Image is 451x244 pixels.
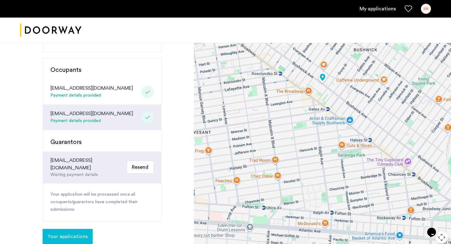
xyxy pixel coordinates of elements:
[405,5,412,13] a: Favorites
[48,233,88,240] span: Your applications
[50,117,133,125] div: Payment details provided
[50,138,154,146] h3: Guarantors
[43,234,93,239] cazamio-button: Go to application
[360,5,396,13] a: My application
[425,219,445,238] iframe: chat widget
[127,161,154,174] button: Resend Email
[50,66,154,74] h3: Occupants
[50,110,133,117] div: [EMAIL_ADDRESS][DOMAIN_NAME]
[50,92,133,99] div: Payment details provided
[50,84,133,92] div: [EMAIL_ADDRESS][DOMAIN_NAME]
[20,19,81,42] a: Cazamio logo
[50,156,124,172] div: [EMAIL_ADDRESS][DOMAIN_NAME]
[20,19,81,42] img: logo
[50,191,154,214] p: Your application will be processed once all occupants/guarantors have completed their submissions.
[421,4,431,14] div: SR
[50,172,124,178] div: Waiting payment details
[43,229,93,244] button: button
